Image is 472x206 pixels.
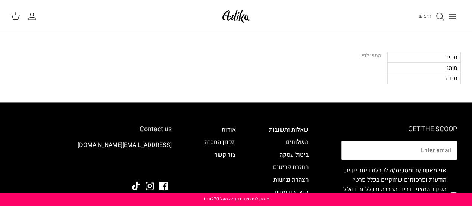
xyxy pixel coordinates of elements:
[222,125,236,134] a: אודות
[15,125,172,133] h6: Contact us
[269,125,309,134] a: שאלות ותשובות
[220,7,252,25] img: Adika IL
[341,141,457,160] input: Email
[419,12,444,21] a: חיפוש
[273,163,309,172] a: החזרת פריטים
[387,73,461,83] div: מידה
[78,141,172,150] a: [EMAIL_ADDRESS][DOMAIN_NAME]
[387,62,461,73] div: מותג
[28,12,40,21] a: החשבון שלי
[279,150,309,159] a: ביטול עסקה
[387,52,461,62] div: מחיר
[273,175,309,184] a: הצהרת נגישות
[203,196,270,202] a: ✦ משלוח חינם בקנייה מעל ₪220 ✦
[360,52,381,60] div: ממוין לפי:
[444,8,461,25] button: Toggle menu
[215,150,236,159] a: צור קשר
[275,188,309,197] a: תנאי השימוש
[146,182,154,190] a: Instagram
[419,12,431,19] span: חיפוש
[159,182,168,190] a: Facebook
[341,125,457,133] h6: GET THE SCOOP
[286,138,309,147] a: משלוחים
[204,138,236,147] a: תקנון החברה
[151,162,172,171] img: Adika IL
[132,182,140,190] a: Tiktok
